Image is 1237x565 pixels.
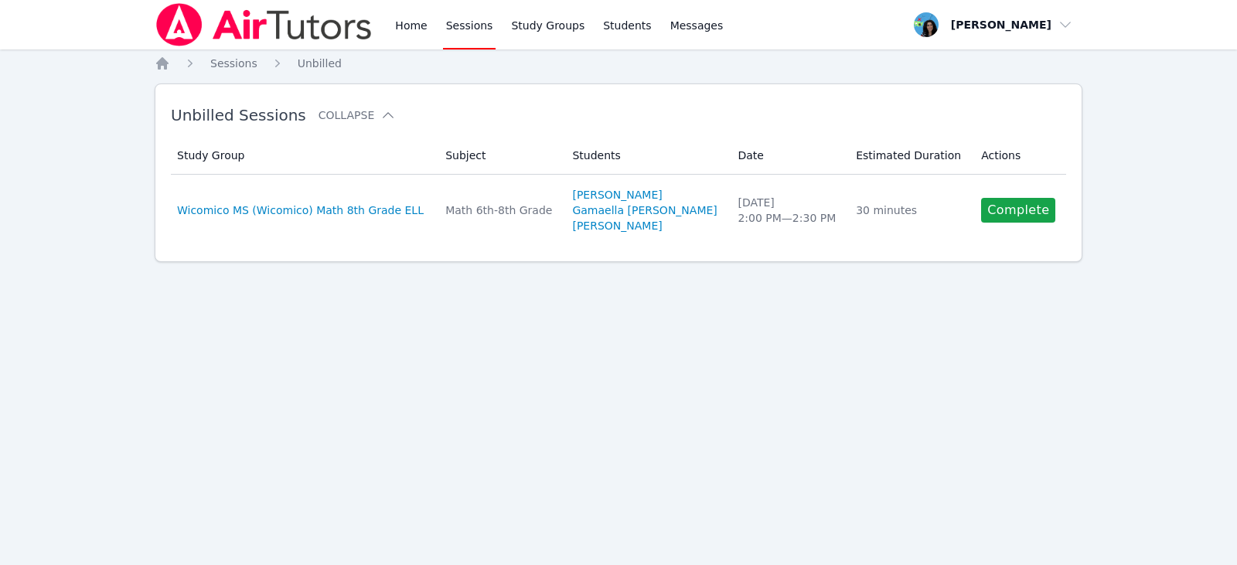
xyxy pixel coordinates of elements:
[972,137,1066,175] th: Actions
[572,218,662,233] a: [PERSON_NAME]
[563,137,728,175] th: Students
[436,137,563,175] th: Subject
[177,203,424,218] a: Wicomico MS (Wicomico) Math 8th Grade ELL
[171,137,436,175] th: Study Group
[981,198,1055,223] a: Complete
[210,57,257,70] span: Sessions
[298,56,342,71] a: Unbilled
[856,203,963,218] div: 30 minutes
[298,57,342,70] span: Unbilled
[155,56,1082,71] nav: Breadcrumb
[445,203,554,218] div: Math 6th-8th Grade
[572,187,662,203] a: [PERSON_NAME]
[738,195,837,226] div: [DATE] 2:00 PM — 2:30 PM
[171,175,1066,246] tr: Wicomico MS (Wicomico) Math 8th Grade ELLMath 6th-8th Grade[PERSON_NAME]Gamaella [PERSON_NAME][PE...
[171,106,306,124] span: Unbilled Sessions
[847,137,972,175] th: Estimated Duration
[155,3,373,46] img: Air Tutors
[210,56,257,71] a: Sessions
[728,137,847,175] th: Date
[319,107,396,123] button: Collapse
[572,203,717,218] a: Gamaella [PERSON_NAME]
[670,18,724,33] span: Messages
